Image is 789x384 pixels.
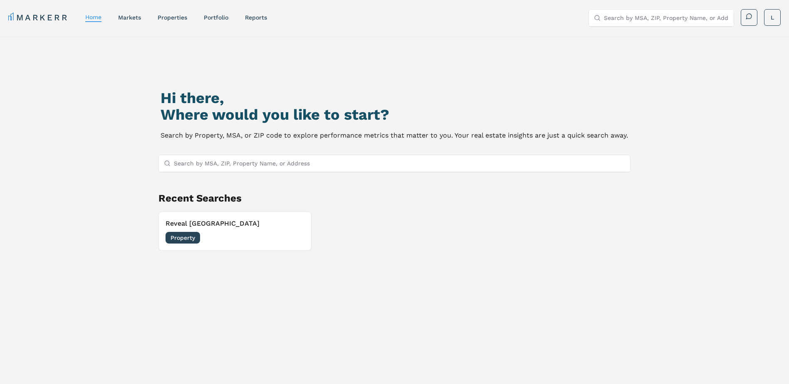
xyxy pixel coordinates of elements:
[158,212,312,251] button: Remove Reveal Lake RidgeReveal [GEOGRAPHIC_DATA]Property[DATE]
[118,14,141,21] a: markets
[286,234,304,242] span: [DATE]
[161,106,628,123] h2: Where would you like to start?
[158,192,631,205] h2: Recent Searches
[174,155,626,172] input: Search by MSA, ZIP, Property Name, or Address
[604,10,729,26] input: Search by MSA, ZIP, Property Name, or Address
[166,219,304,229] h3: Reveal [GEOGRAPHIC_DATA]
[764,9,781,26] button: L
[161,90,628,106] h1: Hi there,
[166,232,200,244] span: Property
[245,14,267,21] a: reports
[8,12,69,23] a: MARKERR
[771,13,774,22] span: L
[161,130,628,141] p: Search by Property, MSA, or ZIP code to explore performance metrics that matter to you. Your real...
[158,14,187,21] a: properties
[85,14,101,20] a: home
[204,14,228,21] a: Portfolio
